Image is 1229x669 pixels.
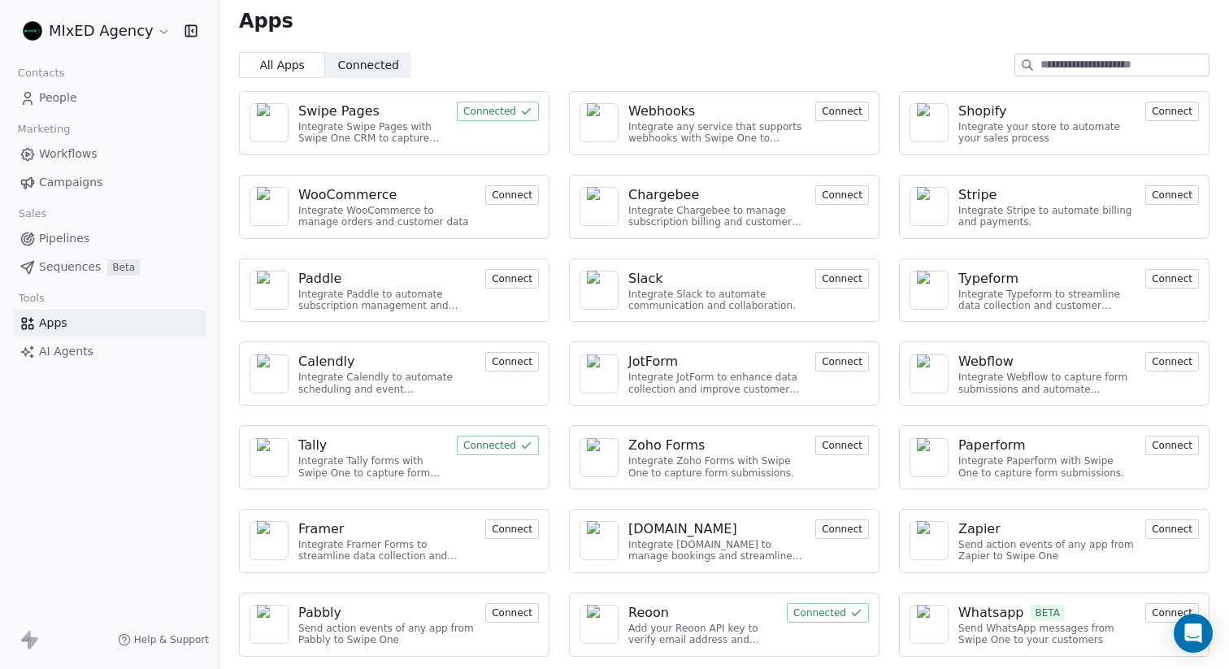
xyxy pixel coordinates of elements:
[628,436,806,455] a: Zoho Forms
[485,187,539,202] a: Connect
[298,436,327,455] div: Tally
[250,605,289,644] a: NA
[298,269,476,289] a: Paddle
[457,102,539,121] button: Connected
[298,519,476,539] a: Framer
[457,103,539,119] a: Connected
[958,205,1136,228] div: Integrate Stripe to automate billing and payments.
[13,338,206,365] a: AI Agents
[250,438,289,477] a: NA
[587,354,611,393] img: NA
[298,623,476,646] div: Send action events of any app from Pabbly to Swipe One
[917,438,941,477] img: NA
[910,438,949,477] a: NA
[958,519,1001,539] div: Zapier
[958,436,1136,455] a: Paperform
[257,605,281,644] img: NA
[958,185,997,205] div: Stripe
[587,271,611,310] img: NA
[250,187,289,226] a: NA
[485,185,539,205] button: Connect
[107,259,140,276] span: Beta
[257,187,281,226] img: NA
[485,271,539,286] a: Connect
[910,521,949,560] a: NA
[298,603,476,623] a: Pabbly
[39,146,98,163] span: Workflows
[457,437,539,453] a: Connected
[580,354,619,393] a: NA
[628,603,777,623] a: Reoon
[298,289,476,312] div: Integrate Paddle to automate subscription management and customer engagement.
[628,623,777,646] div: Add your Reoon API key to verify email address and reduce bounces
[1145,187,1199,202] a: Connect
[485,354,539,369] a: Connect
[1145,269,1199,289] button: Connect
[23,21,42,41] img: MIxED_Logo_SMALL.png
[13,225,206,252] a: Pipelines
[628,352,678,371] div: JotForm
[815,436,869,455] button: Connect
[257,354,281,393] img: NA
[958,185,1136,205] a: Stripe
[1145,436,1199,455] button: Connect
[815,103,869,119] a: Connect
[250,103,289,142] a: NA
[1145,605,1199,620] a: Connect
[958,269,1018,289] div: Typeform
[587,438,611,477] img: NA
[628,102,695,121] div: Webhooks
[815,269,869,289] button: Connect
[958,352,1136,371] a: Webflow
[250,354,289,393] a: NA
[239,9,293,33] span: Apps
[39,89,77,106] span: People
[298,102,447,121] a: Swipe Pages
[958,102,1136,121] a: Shopify
[298,269,341,289] div: Paddle
[815,437,869,453] a: Connect
[958,603,1136,623] a: WhatsappBETA
[815,352,869,371] button: Connect
[815,271,869,286] a: Connect
[338,57,399,74] span: Connected
[958,436,1026,455] div: Paperform
[298,539,476,563] div: Integrate Framer Forms to streamline data collection and customer engagement.
[580,187,619,226] a: NA
[917,354,941,393] img: NA
[910,187,949,226] a: NA
[628,455,806,479] div: Integrate Zoho Forms with Swipe One to capture form submissions.
[815,354,869,369] a: Connect
[587,605,611,644] img: NA
[13,310,206,337] a: Apps
[580,438,619,477] a: NA
[250,521,289,560] a: NA
[1145,354,1199,369] a: Connect
[257,271,281,310] img: NA
[1145,603,1199,623] button: Connect
[11,117,77,141] span: Marketing
[815,187,869,202] a: Connect
[917,521,941,560] img: NA
[134,633,209,646] span: Help & Support
[580,521,619,560] a: NA
[910,354,949,393] a: NA
[11,61,72,85] span: Contacts
[628,519,806,539] a: [DOMAIN_NAME]
[628,371,806,395] div: Integrate JotForm to enhance data collection and improve customer engagement.
[39,343,93,360] span: AI Agents
[628,269,662,289] div: Slack
[11,286,51,311] span: Tools
[457,436,539,455] button: Connected
[628,436,705,455] div: Zoho Forms
[580,103,619,142] a: NA
[485,352,539,371] button: Connect
[815,102,869,121] button: Connect
[49,20,154,41] span: MIxED Agency
[628,352,806,371] a: JotForm
[917,187,941,226] img: NA
[628,102,806,121] a: Webhooks
[787,603,869,623] button: Connected
[910,271,949,310] a: NA
[13,169,206,196] a: Campaigns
